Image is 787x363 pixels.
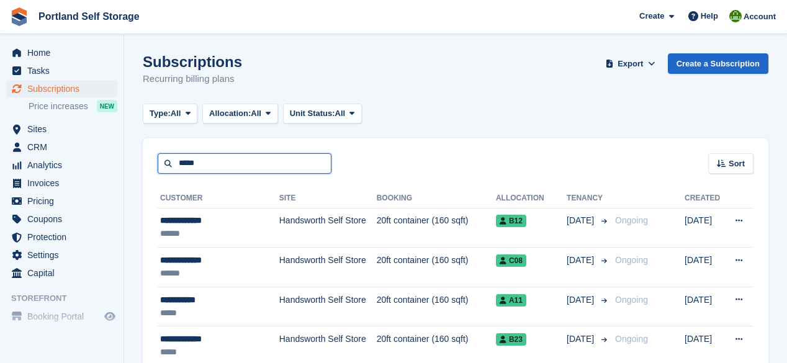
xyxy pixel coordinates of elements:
button: Type: All [143,104,197,124]
td: 20ft container (160 sqft) [377,287,496,326]
span: Settings [27,246,102,264]
span: [DATE] [567,254,596,267]
span: Sites [27,120,102,138]
a: menu [6,264,117,282]
a: Portland Self Storage [34,6,145,27]
a: menu [6,62,117,79]
a: menu [6,80,117,97]
span: Storefront [11,292,124,305]
td: [DATE] [685,287,724,326]
span: B23 [496,333,526,346]
th: Created [685,189,724,208]
span: A11 [496,294,526,307]
span: Booking Portal [27,308,102,325]
h1: Subscriptions [143,53,242,70]
span: CRM [27,138,102,156]
span: [DATE] [567,333,596,346]
button: Export [603,53,658,74]
span: Create [639,10,664,22]
a: menu [6,192,117,210]
a: Preview store [102,309,117,324]
span: Help [701,10,718,22]
th: Site [279,189,377,208]
td: [DATE] [685,248,724,287]
span: All [335,107,346,120]
th: Customer [158,189,279,208]
a: menu [6,120,117,138]
span: Sort [729,158,745,170]
img: Sue Wolfendale [729,10,742,22]
span: Protection [27,228,102,246]
a: menu [6,246,117,264]
span: Pricing [27,192,102,210]
span: Home [27,44,102,61]
a: menu [6,44,117,61]
th: Allocation [496,189,567,208]
a: Price increases NEW [29,99,117,113]
span: All [171,107,181,120]
a: menu [6,156,117,174]
span: Capital [27,264,102,282]
span: Invoices [27,174,102,192]
span: Ongoing [615,295,648,305]
span: [DATE] [567,294,596,307]
span: Ongoing [615,255,648,265]
a: menu [6,308,117,325]
span: Analytics [27,156,102,174]
a: menu [6,174,117,192]
span: Tasks [27,62,102,79]
span: Allocation: [209,107,251,120]
button: Allocation: All [202,104,278,124]
span: Subscriptions [27,80,102,97]
a: Create a Subscription [668,53,768,74]
a: menu [6,228,117,246]
span: All [251,107,261,120]
button: Unit Status: All [283,104,362,124]
a: menu [6,210,117,228]
td: [DATE] [685,208,724,248]
td: 20ft container (160 sqft) [377,248,496,287]
th: Booking [377,189,496,208]
span: C08 [496,254,526,267]
div: NEW [97,100,117,112]
span: Account [744,11,776,23]
span: Price increases [29,101,88,112]
img: stora-icon-8386f47178a22dfd0bd8f6a31ec36ba5ce8667c1dd55bd0f319d3a0aa187defe.svg [10,7,29,26]
span: Coupons [27,210,102,228]
td: Handsworth Self Store [279,248,377,287]
span: Ongoing [615,334,648,344]
td: Handsworth Self Store [279,287,377,326]
span: B12 [496,215,526,227]
span: Unit Status: [290,107,335,120]
span: Ongoing [615,215,648,225]
span: Export [618,58,643,70]
td: 20ft container (160 sqft) [377,208,496,248]
td: Handsworth Self Store [279,208,377,248]
span: Type: [150,107,171,120]
th: Tenancy [567,189,610,208]
a: menu [6,138,117,156]
p: Recurring billing plans [143,72,242,86]
span: [DATE] [567,214,596,227]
